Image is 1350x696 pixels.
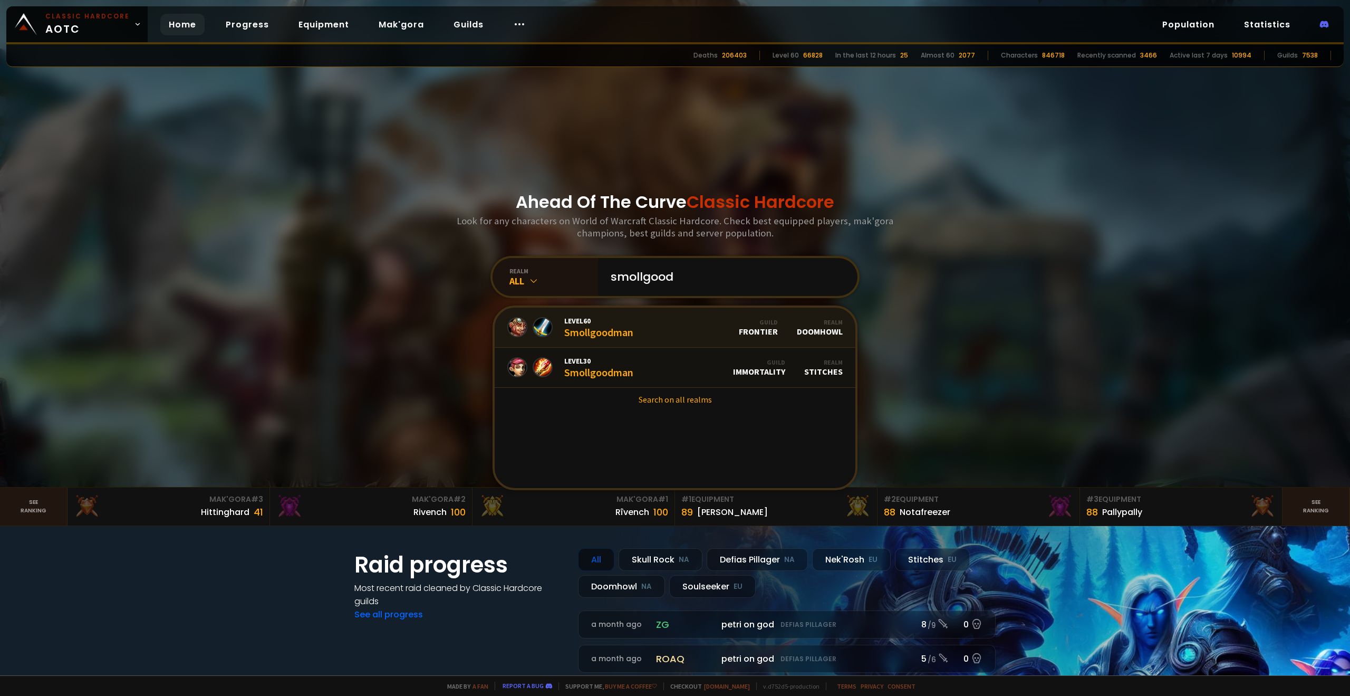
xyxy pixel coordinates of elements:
div: Smollgoodman [564,316,633,339]
a: Level60SmollgoodmanGuildFrontierRealmDoomhowl [495,308,855,348]
a: Guilds [445,14,492,35]
div: Almost 60 [921,51,954,60]
a: Equipment [290,14,358,35]
span: # 2 [454,494,466,504]
a: a fan [472,682,488,690]
small: NA [641,581,652,592]
a: a month agoroaqpetri on godDefias Pillager5 /60 [578,645,996,673]
a: a month agozgpetri on godDefias Pillager8 /90 [578,611,996,638]
div: 89 [681,505,693,519]
div: Deaths [693,51,718,60]
div: Rîvench [615,506,649,519]
small: NA [679,555,689,565]
a: See all progress [354,608,423,621]
span: Level 30 [564,356,633,366]
a: Report a bug [503,682,544,690]
a: [DOMAIN_NAME] [704,682,750,690]
div: Equipment [1086,494,1276,505]
div: 206403 [722,51,747,60]
small: EU [869,555,877,565]
div: Equipment [681,494,871,505]
a: Level30SmollgoodmanGuildImmortalityRealmStitches [495,348,855,388]
div: In the last 12 hours [835,51,896,60]
a: Home [160,14,205,35]
div: Hittinghard [201,506,249,519]
a: Buy me a coffee [605,682,657,690]
small: EU [948,555,957,565]
a: Mak'Gora#3Hittinghard41 [67,488,270,526]
div: Realm [797,318,843,326]
div: 10994 [1232,51,1251,60]
div: 88 [1086,505,1098,519]
div: Mak'Gora [479,494,668,505]
a: #1Equipment89[PERSON_NAME] [675,488,877,526]
a: Terms [837,682,856,690]
div: 846718 [1042,51,1065,60]
div: Stitches [804,358,843,377]
a: Classic HardcoreAOTC [6,6,148,42]
a: Search on all realms [495,388,855,411]
span: Checkout [663,682,750,690]
div: realm [509,267,598,275]
div: Guilds [1277,51,1298,60]
span: Support me, [558,682,657,690]
a: Progress [217,14,277,35]
a: Mak'gora [370,14,432,35]
span: # 2 [884,494,896,504]
div: Realm [804,358,843,366]
div: 3466 [1140,51,1157,60]
h3: Look for any characters on World of Warcraft Classic Hardcore. Check best equipped players, mak'g... [452,215,898,239]
a: #2Equipment88Notafreezer [877,488,1080,526]
div: Nek'Rosh [812,548,891,571]
a: Mak'Gora#1Rîvench100 [472,488,675,526]
div: Smollgoodman [564,356,633,379]
span: Made by [441,682,488,690]
div: Doomhowl [797,318,843,337]
span: # 3 [251,494,263,504]
div: Recently scanned [1077,51,1136,60]
div: 88 [884,505,895,519]
div: Stitches [895,548,970,571]
div: Guild [733,358,785,366]
a: Statistics [1236,14,1299,35]
div: Immortality [733,358,785,377]
div: Skull Rock [619,548,702,571]
a: Population [1154,14,1223,35]
div: [PERSON_NAME] [697,506,768,519]
div: Equipment [884,494,1073,505]
a: Privacy [861,682,883,690]
span: # 3 [1086,494,1098,504]
a: Seeranking [1282,488,1350,526]
div: Rivench [413,506,447,519]
div: Characters [1001,51,1038,60]
div: Soulseeker [669,575,756,598]
div: All [578,548,614,571]
h4: Most recent raid cleaned by Classic Hardcore guilds [354,581,565,608]
a: Consent [888,682,915,690]
div: Doomhowl [578,575,665,598]
div: Frontier [739,318,778,337]
div: Notafreezer [900,506,950,519]
span: # 1 [658,494,668,504]
div: All [509,275,598,287]
div: Defias Pillager [707,548,808,571]
input: Search a character... [604,258,845,296]
div: 7538 [1302,51,1318,60]
div: 66828 [803,51,823,60]
div: 2077 [959,51,975,60]
span: AOTC [45,12,130,37]
div: Active last 7 days [1170,51,1228,60]
div: Level 60 [773,51,799,60]
small: EU [734,581,742,592]
span: Classic Hardcore [687,190,834,214]
h1: Ahead Of The Curve [516,189,834,215]
small: Classic Hardcore [45,12,130,21]
div: Mak'Gora [74,494,263,505]
div: 100 [451,505,466,519]
a: Mak'Gora#2Rivench100 [270,488,472,526]
span: # 1 [681,494,691,504]
span: v. d752d5 - production [756,682,819,690]
div: 41 [254,505,263,519]
h1: Raid progress [354,548,565,581]
a: #3Equipment88Pallypally [1080,488,1282,526]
